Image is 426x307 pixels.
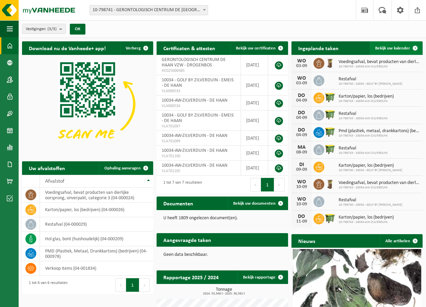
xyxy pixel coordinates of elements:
[40,246,153,261] td: PMD (Plastiek, Metaal, Drankkartons) (bedrijven) (04-000978)
[295,64,308,68] div: 03-09
[241,110,268,131] td: [DATE]
[324,126,336,138] img: WB-1100-HPE-GN-50
[241,55,268,75] td: [DATE]
[339,186,419,190] span: 10-798743 - 10034-AW-ZILVERDUIN
[324,57,336,68] img: WB-0140-HPE-BN-01
[160,177,202,192] div: 1 tot 7 van 7 resultaten
[295,167,308,172] div: 09-09
[157,41,222,55] h2: Certificaten & attesten
[339,77,402,82] span: Restafval
[22,24,66,34] button: Vestigingen(3/3)
[233,201,276,206] span: Bekijk uw documenten
[295,116,308,120] div: 04-09
[160,287,288,295] h3: Tonnage
[339,65,419,69] span: 10-798743 - 10034-AW-ZILVERDUIN
[295,81,308,86] div: 03-09
[238,270,287,284] a: Bekijk rapportage
[339,168,402,172] span: 10-798740 - 10034 - GOLF BY [PERSON_NAME]
[163,252,281,257] p: Geen data beschikbaar.
[380,234,422,248] a: Alle artikelen
[295,214,308,219] div: DO
[157,270,225,284] h2: Rapportage 2025 / 2024
[295,197,308,202] div: WO
[370,41,422,55] a: Bekijk uw kalender
[291,41,345,55] h2: Ingeplande taken
[120,41,153,55] button: Verberg
[40,217,153,232] td: restafval (04-000029)
[295,76,308,81] div: WO
[22,41,113,55] h2: Download nu de Vanheede+ app!
[324,91,336,103] img: WB-1100-HPE-GN-50
[162,68,236,74] span: RED25000485
[295,127,308,133] div: DO
[25,278,67,292] div: 1 tot 6 van 6 resultaten
[241,75,268,96] td: [DATE]
[241,96,268,110] td: [DATE]
[162,148,227,153] span: 10034-AW-ZILVERDUIN - DE HAAN
[339,82,402,86] span: 10-798740 - 10034 - GOLF BY [PERSON_NAME]
[126,46,141,50] span: Verberg
[126,278,139,292] button: 1
[339,215,394,220] span: Karton/papier, los (bedrijven)
[162,103,236,109] span: VLA900534
[324,178,336,189] img: WB-0140-HPE-BN-01
[295,219,308,224] div: 11-09
[339,163,402,168] span: Karton/papier, los (bedrijven)
[295,98,308,103] div: 04-09
[40,203,153,217] td: karton/papier, los (bedrijven) (04-000026)
[295,110,308,116] div: DO
[45,179,64,184] span: Afvalstof
[250,178,261,191] button: Previous
[22,161,72,175] h2: Uw afvalstoffen
[162,133,227,138] span: 10034-AW-ZILVERDUIN - DE HAAN
[375,46,410,50] span: Bekijk uw kalender
[324,109,336,120] img: WB-1100-HPE-GN-50
[295,58,308,64] div: WO
[241,161,268,176] td: [DATE]
[261,178,274,191] button: 1
[40,261,153,276] td: verkoop items (04-001834)
[40,232,153,246] td: hol glas, bont (huishoudelijk) (04-000209)
[339,180,419,186] span: Voedingsafval, bevat producten van dierlijke oorsprong, onverpakt, categorie 3
[163,216,281,221] p: U heeft 1809 ongelezen document(en).
[339,111,387,117] span: Restafval
[241,146,268,161] td: [DATE]
[22,55,153,153] img: Download de VHEPlus App
[70,24,85,35] button: OK
[295,185,308,189] div: 10-09
[339,117,387,121] span: 10-798743 - 10034-AW-ZILVERDUIN
[339,198,402,203] span: Restafval
[339,128,419,134] span: Pmd (plastiek, metaal, drankkartons) (bedrijven)
[339,59,419,65] span: Voedingsafval, bevat producten van dierlijke oorsprong, onverpakt, categorie 3
[339,99,394,103] span: 10-798743 - 10034-AW-ZILVERDUIN
[241,131,268,146] td: [DATE]
[162,163,227,168] span: 10034-AW-ZILVERDUIN - DE HAAN
[115,278,126,292] button: Previous
[230,41,287,55] a: Bekijk uw certificaten
[324,143,336,155] img: WB-1100-HPE-GN-50
[324,212,336,224] img: WB-1100-HPE-GN-50
[291,234,322,247] h2: Nieuws
[339,220,394,224] span: 10-798743 - 10034-AW-ZILVERDUIN
[26,24,57,34] span: Vestigingen
[162,153,236,159] span: VLA701100
[339,134,419,138] span: 10-798743 - 10034-AW-ZILVERDUIN
[295,133,308,138] div: 04-09
[104,166,141,170] span: Ophaling aanvragen
[162,78,234,88] span: 10034 - GOLF BY ZILVERDUIN - EMEIS - DE HAAN
[295,145,308,150] div: MA
[295,202,308,207] div: 10-09
[339,151,387,155] span: 10-798743 - 10034-AW-ZILVERDUIN
[40,188,153,203] td: voedingsafval, bevat producten van dierlijke oorsprong, onverpakt, categorie 3 (04-000024)
[162,98,227,103] span: 10034-AW-ZILVERDUIN - DE HAAN
[90,5,208,15] span: 10-798741 - GERONTOLOGISCH CENTRUM DE HAAN VZW - DROGENBOS
[89,5,208,15] span: 10-798741 - GERONTOLOGISCH CENTRUM DE HAAN VZW - DROGENBOS
[162,168,236,174] span: VLA701105
[236,46,276,50] span: Bekijk uw certificaten
[47,27,57,31] count: (3/3)
[339,94,394,99] span: Karton/papier, los (bedrijven)
[228,197,287,210] a: Bekijk uw documenten
[295,179,308,185] div: WO
[162,57,226,68] span: GERONTOLOGISCH CENTRUM DE HAAN VZW - DROGENBOS
[162,88,236,94] span: VLA900533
